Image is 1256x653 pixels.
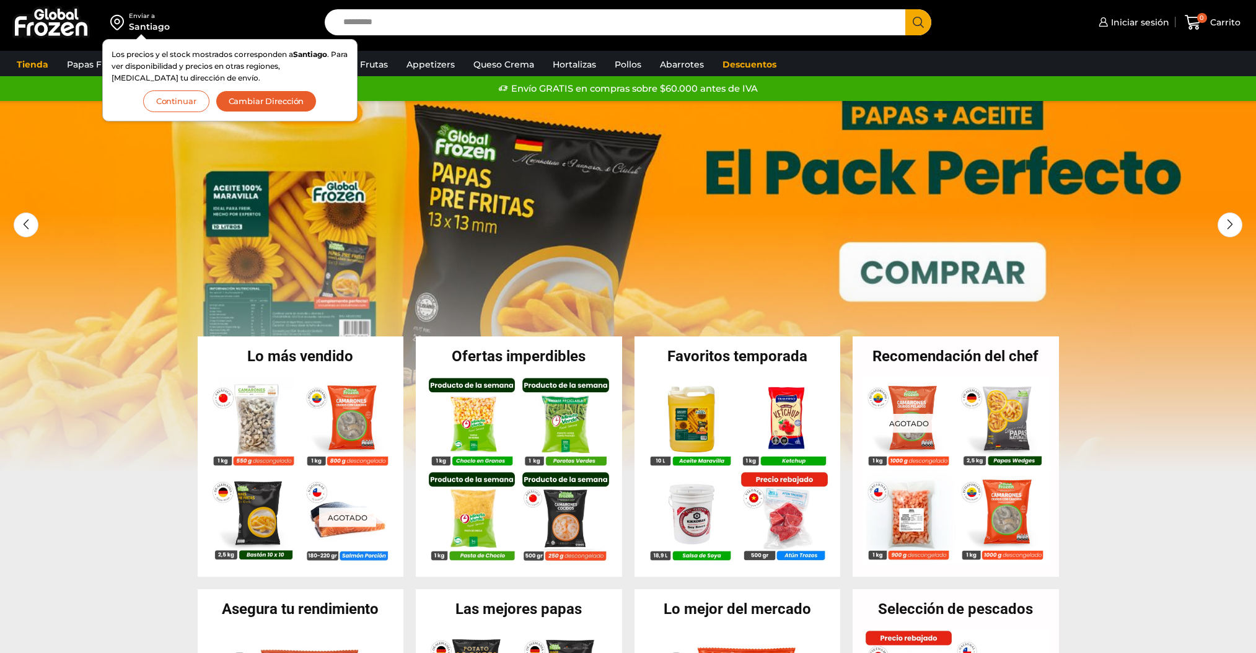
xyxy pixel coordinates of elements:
[11,53,55,76] a: Tienda
[467,53,540,76] a: Queso Crema
[1207,16,1241,28] span: Carrito
[608,53,648,76] a: Pollos
[547,53,602,76] a: Hortalizas
[881,413,938,432] p: Agotado
[853,602,1059,616] h2: Selección de pescados
[198,602,404,616] h2: Asegura tu rendimiento
[416,602,622,616] h2: Las mejores papas
[61,53,127,76] a: Papas Fritas
[216,90,317,112] button: Cambiar Dirección
[635,349,841,364] h2: Favoritos temporada
[716,53,783,76] a: Descuentos
[635,602,841,616] h2: Lo mejor del mercado
[293,50,327,59] strong: Santiago
[400,53,461,76] a: Appetizers
[318,508,375,527] p: Agotado
[129,20,170,33] div: Santiago
[1108,16,1169,28] span: Iniciar sesión
[853,349,1059,364] h2: Recomendación del chef
[416,349,622,364] h2: Ofertas imperdibles
[1096,10,1169,35] a: Iniciar sesión
[1182,8,1244,37] a: 0 Carrito
[198,349,404,364] h2: Lo más vendido
[143,90,209,112] button: Continuar
[905,9,931,35] button: Search button
[112,48,348,84] p: Los precios y el stock mostrados corresponden a . Para ver disponibilidad y precios en otras regi...
[110,12,129,33] img: address-field-icon.svg
[129,12,170,20] div: Enviar a
[654,53,710,76] a: Abarrotes
[1197,13,1207,23] span: 0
